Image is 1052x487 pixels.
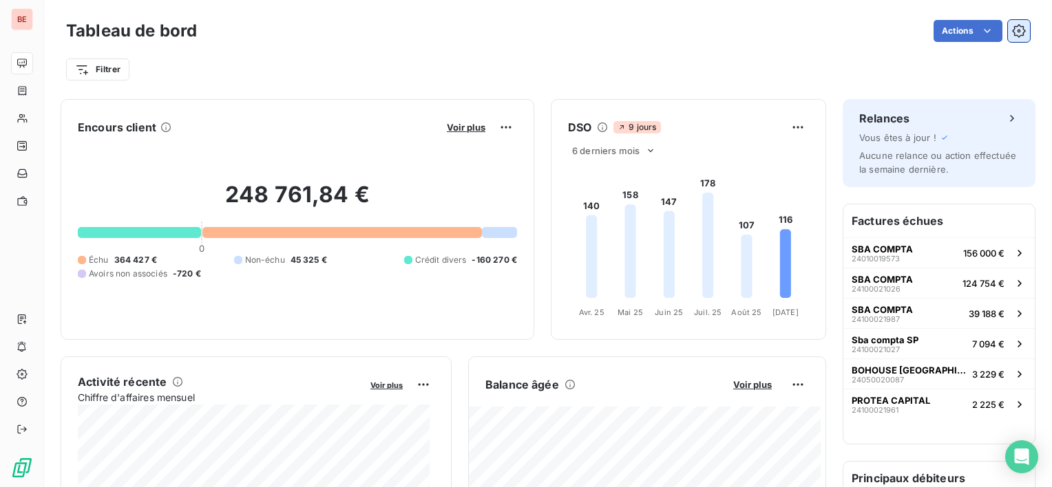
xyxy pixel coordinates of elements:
span: 24100021026 [852,285,901,293]
img: Logo LeanPay [11,457,33,479]
h6: Encours client [78,119,156,136]
span: -720 € [173,268,201,280]
button: SBA COMPTA2410002198739 188 € [843,298,1035,328]
button: Sba compta SP241000210277 094 € [843,328,1035,358]
span: 7 094 € [972,338,1004,349]
button: Actions [934,20,1002,42]
span: Vous êtes à jour ! [859,132,936,143]
button: SBA COMPTA24010019573156 000 € [843,237,1035,268]
h6: Activité récente [78,374,167,390]
span: 364 427 € [114,254,157,266]
tspan: Juil. 25 [694,307,722,317]
span: Échu [89,254,109,266]
button: Voir plus [366,378,407,391]
span: 24050020087 [852,376,904,384]
span: Avoirs non associés [89,268,167,280]
span: Chiffre d'affaires mensuel [78,390,361,404]
button: Filtrer [66,58,129,80]
span: 9 jours [613,121,660,133]
span: Non-échu [245,254,285,266]
h6: DSO [568,119,591,136]
div: Open Intercom Messenger [1005,440,1038,473]
span: 24100021027 [852,345,900,354]
span: 39 188 € [969,308,1004,319]
button: BOHOUSE [GEOGRAPHIC_DATA]240500200873 229 € [843,358,1035,389]
span: PROTEA CAPITAL [852,395,930,406]
span: Voir plus [733,379,772,390]
tspan: Avr. 25 [579,307,604,317]
h3: Tableau de bord [66,19,197,43]
span: 24100021961 [852,406,898,414]
span: 24100021987 [852,315,900,323]
span: Crédit divers [415,254,467,266]
span: 156 000 € [963,248,1004,259]
button: PROTEA CAPITAL241000219612 225 € [843,389,1035,419]
span: 45 325 € [291,254,327,266]
div: BE [11,8,33,30]
span: Voir plus [370,380,403,390]
span: 2 225 € [972,399,1004,410]
span: 24010019573 [852,255,900,263]
span: 124 754 € [962,278,1004,289]
span: Sba compta SP [852,334,918,345]
span: 0 [199,243,204,254]
button: SBA COMPTA24100021026124 754 € [843,268,1035,298]
tspan: Juin 25 [655,307,683,317]
h6: Factures échues [843,204,1035,237]
button: Voir plus [443,121,490,133]
h2: 248 761,84 € [78,181,517,222]
h6: Balance âgée [485,376,559,393]
tspan: Août 25 [731,307,761,317]
span: SBA COMPTA [852,274,913,285]
tspan: [DATE] [772,307,799,317]
span: SBA COMPTA [852,243,913,255]
span: BOHOUSE [GEOGRAPHIC_DATA] [852,365,967,376]
span: -160 270 € [472,254,517,266]
button: Voir plus [729,378,776,391]
span: 3 229 € [972,369,1004,380]
h6: Relances [859,110,909,127]
span: 6 derniers mois [572,145,640,156]
tspan: Mai 25 [618,307,643,317]
span: Voir plus [447,122,485,133]
span: Aucune relance ou action effectuée la semaine dernière. [859,150,1016,175]
span: SBA COMPTA [852,304,913,315]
